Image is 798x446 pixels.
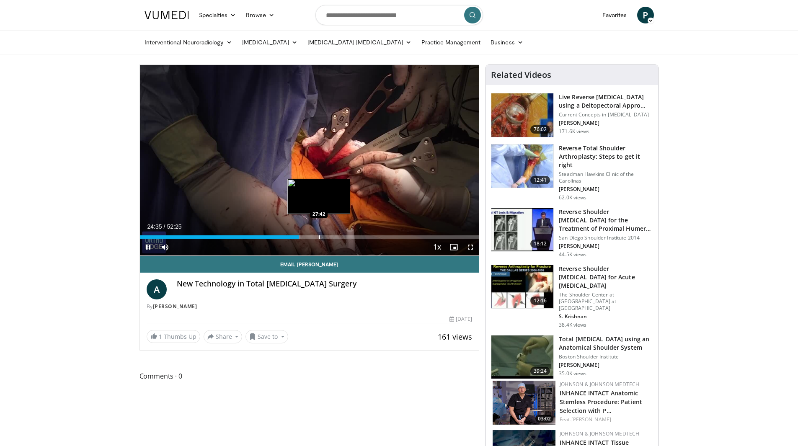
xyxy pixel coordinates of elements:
button: Share [204,330,243,343]
button: Mute [157,239,173,255]
h4: Related Videos [491,70,551,80]
span: / [164,223,165,230]
a: 12:16 Reverse Shoulder [MEDICAL_DATA] for Acute [MEDICAL_DATA] The Shoulder Center at [GEOGRAPHIC... [491,265,653,328]
a: Interventional Neuroradiology [139,34,237,51]
span: Comments 0 [139,371,480,382]
a: 18:12 Reverse Shoulder [MEDICAL_DATA] for the Treatment of Proximal Humeral … San Diego Shoulder ... [491,208,653,258]
a: Johnson & Johnson MedTech [560,430,639,437]
input: Search topics, interventions [315,5,483,25]
p: [PERSON_NAME] [559,362,653,369]
p: 35.0K views [559,370,586,377]
p: Boston Shoulder Institute [559,353,653,360]
p: [PERSON_NAME] [559,120,653,126]
a: [PERSON_NAME] [153,303,197,310]
span: 161 views [438,332,472,342]
a: Specialties [194,7,241,23]
p: 38.4K views [559,322,586,328]
img: image.jpeg [287,179,350,214]
a: Email [PERSON_NAME] [140,256,479,273]
img: VuMedi Logo [145,11,189,19]
a: Business [486,34,528,51]
p: 171.6K views [559,128,589,135]
p: 44.5K views [559,251,586,258]
a: P [637,7,654,23]
a: INHANCE INTACT Anatomic Stemless Procedure: Patient Selection with P… [560,389,642,415]
h3: Live Reverse [MEDICAL_DATA] using a Deltopectoral Appro… [559,93,653,110]
div: [DATE] [449,315,472,323]
a: 76:02 Live Reverse [MEDICAL_DATA] using a Deltopectoral Appro… Current Concepts in [MEDICAL_DATA]... [491,93,653,137]
a: Johnson & Johnson MedTech [560,381,639,388]
img: 326034_0000_1.png.150x105_q85_crop-smart_upscale.jpg [491,144,553,188]
button: Playback Rate [429,239,445,255]
span: 12:16 [530,296,550,305]
a: 03:02 [493,381,555,425]
h3: Reverse Shoulder [MEDICAL_DATA] for the Treatment of Proximal Humeral … [559,208,653,233]
p: S. Krishnan [559,313,653,320]
a: 12:41 Reverse Total Shoulder Arthroplasty: Steps to get it right Steadman Hawkins Clinic of the C... [491,144,653,201]
div: By [147,303,473,310]
a: [MEDICAL_DATA] [237,34,302,51]
a: A [147,279,167,299]
button: Save to [245,330,288,343]
span: 24:35 [147,223,162,230]
a: 1 Thumbs Up [147,330,200,343]
a: Practice Management [416,34,486,51]
a: [PERSON_NAME] [571,416,611,423]
div: Feat. [560,416,651,423]
p: Current Concepts in [MEDICAL_DATA] [559,111,653,118]
span: 39:24 [530,367,550,375]
span: 03:02 [535,415,553,423]
span: 18:12 [530,240,550,248]
a: [MEDICAL_DATA] [MEDICAL_DATA] [302,34,416,51]
img: butch_reverse_arthroplasty_3.png.150x105_q85_crop-smart_upscale.jpg [491,265,553,309]
span: 12:41 [530,176,550,184]
a: 39:24 Total [MEDICAL_DATA] using an Anatomical Shoulder System Boston Shoulder Institute [PERSON_... [491,335,653,379]
h3: Total [MEDICAL_DATA] using an Anatomical Shoulder System [559,335,653,352]
button: Enable picture-in-picture mode [445,239,462,255]
p: [PERSON_NAME] [559,186,653,193]
img: 38824_0000_3.png.150x105_q85_crop-smart_upscale.jpg [491,335,553,379]
p: [PERSON_NAME] [559,243,653,250]
h3: Reverse Total Shoulder Arthroplasty: Steps to get it right [559,144,653,169]
a: Favorites [597,7,632,23]
p: San Diego Shoulder Institute 2014 [559,235,653,241]
p: Steadman Hawkins Clinic of the Carolinas [559,171,653,184]
span: 52:25 [167,223,181,230]
p: 62.0K views [559,194,586,201]
span: 76:02 [530,125,550,134]
h3: Reverse Shoulder [MEDICAL_DATA] for Acute [MEDICAL_DATA] [559,265,653,290]
span: 1 [159,333,162,340]
p: The Shoulder Center at [GEOGRAPHIC_DATA] at [GEOGRAPHIC_DATA] [559,291,653,312]
button: Fullscreen [462,239,479,255]
button: Pause [140,239,157,255]
img: 8c9576da-f4c2-4ad1-9140-eee6262daa56.png.150x105_q85_crop-smart_upscale.png [493,381,555,425]
video-js: Video Player [140,65,479,256]
h4: New Technology in Total [MEDICAL_DATA] Surgery [177,279,473,289]
a: Browse [241,7,279,23]
img: Q2xRg7exoPLTwO8X4xMDoxOjA4MTsiGN.150x105_q85_crop-smart_upscale.jpg [491,208,553,252]
div: Progress Bar [140,235,479,239]
img: 684033_3.png.150x105_q85_crop-smart_upscale.jpg [491,93,553,137]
